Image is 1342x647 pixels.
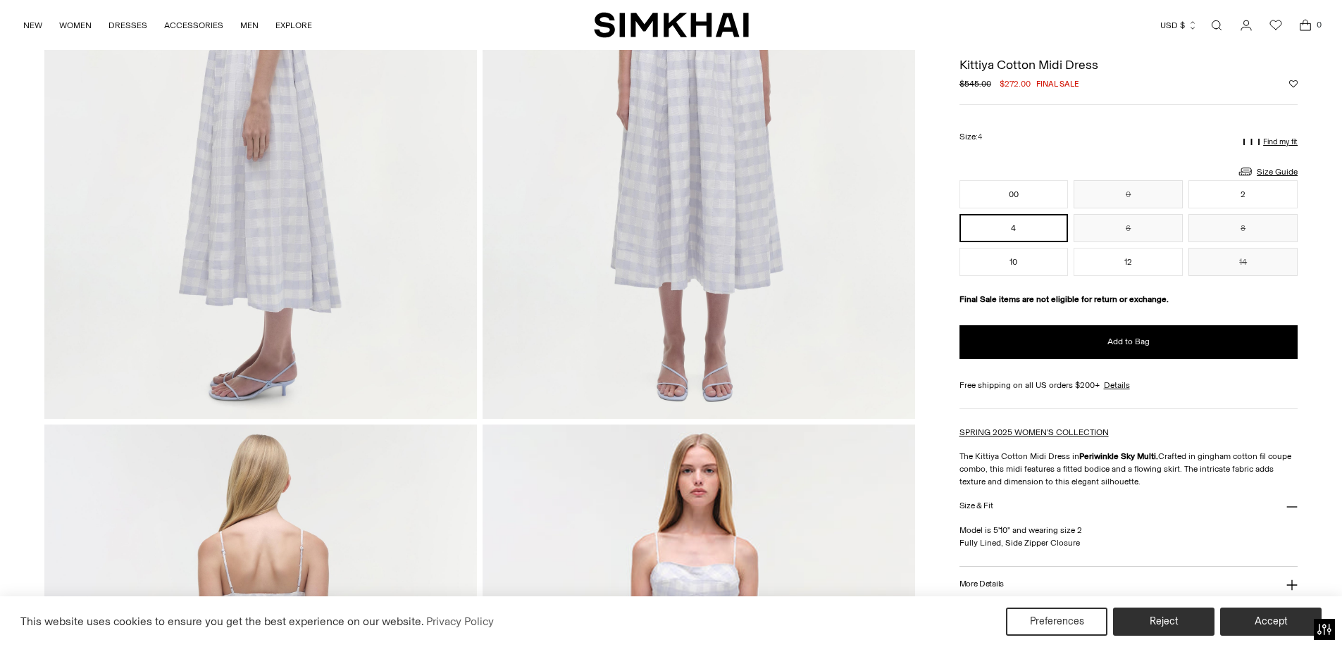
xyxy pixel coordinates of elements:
button: Reject [1113,608,1214,636]
span: 0 [1312,18,1325,31]
a: SPRING 2025 WOMEN'S COLLECTION [959,427,1109,437]
button: 14 [1188,248,1298,276]
span: Add to Bag [1107,336,1150,348]
a: Go to the account page [1232,11,1260,39]
button: Add to Bag [959,325,1298,359]
span: 4 [978,132,982,142]
button: Preferences [1006,608,1107,636]
p: Model is 5'10" and wearing size 2 Fully Lined, Side Zipper Closure [959,524,1298,549]
button: More Details [959,567,1298,603]
a: DRESSES [108,10,147,41]
h3: More Details [959,579,1004,589]
p: The Kittiya Cotton Midi Dress in Crafted in gingham cotton fil coupe combo, this midi features a ... [959,450,1298,488]
a: EXPLORE [275,10,312,41]
span: This website uses cookies to ensure you get the best experience on our website. [20,615,424,628]
a: MEN [240,10,259,41]
label: Size: [959,130,982,144]
strong: Final Sale items are not eligible for return or exchange. [959,294,1169,304]
button: 0 [1074,180,1183,208]
button: USD $ [1160,10,1198,41]
button: 4 [959,214,1069,242]
a: Details [1104,379,1130,391]
a: Open cart modal [1291,11,1319,39]
button: 12 [1074,248,1183,276]
button: 10 [959,248,1069,276]
button: Accept [1220,608,1322,636]
span: $272.00 [1000,77,1031,90]
div: Free shipping on all US orders $200+ [959,379,1298,391]
a: Size Guide [1237,163,1298,180]
button: Size & Fit [959,488,1298,524]
button: 8 [1188,214,1298,242]
a: ACCESSORIES [164,10,223,41]
h3: Size & Fit [959,501,993,510]
a: Open search modal [1203,11,1231,39]
h1: Kittiya Cotton Midi Dress [959,58,1298,71]
strong: Periwinkle Sky Multi. [1079,451,1158,461]
a: Privacy Policy (opens in a new tab) [424,611,496,632]
s: $545.00 [959,77,991,90]
button: 6 [1074,214,1183,242]
a: Wishlist [1262,11,1290,39]
button: Add to Wishlist [1289,80,1298,88]
button: 00 [959,180,1069,208]
a: NEW [23,10,42,41]
a: WOMEN [59,10,92,41]
a: SIMKHAI [594,11,749,39]
button: 2 [1188,180,1298,208]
